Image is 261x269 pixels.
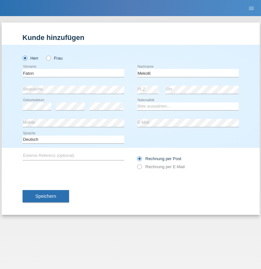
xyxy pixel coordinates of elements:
button: Speichern [23,190,69,202]
input: Rechnung per E-Mail [137,164,141,172]
label: Rechnung per Post [137,156,181,161]
h1: Kunde hinzufügen [23,34,239,42]
input: Rechnung per Post [137,156,141,164]
a: menu [245,6,258,10]
label: Rechnung per E-Mail [137,164,185,169]
i: menu [248,5,255,12]
span: Speichern [35,194,56,199]
label: Frau [46,56,63,61]
input: Frau [46,56,50,60]
input: Herr [23,56,27,60]
label: Herr [23,56,39,61]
